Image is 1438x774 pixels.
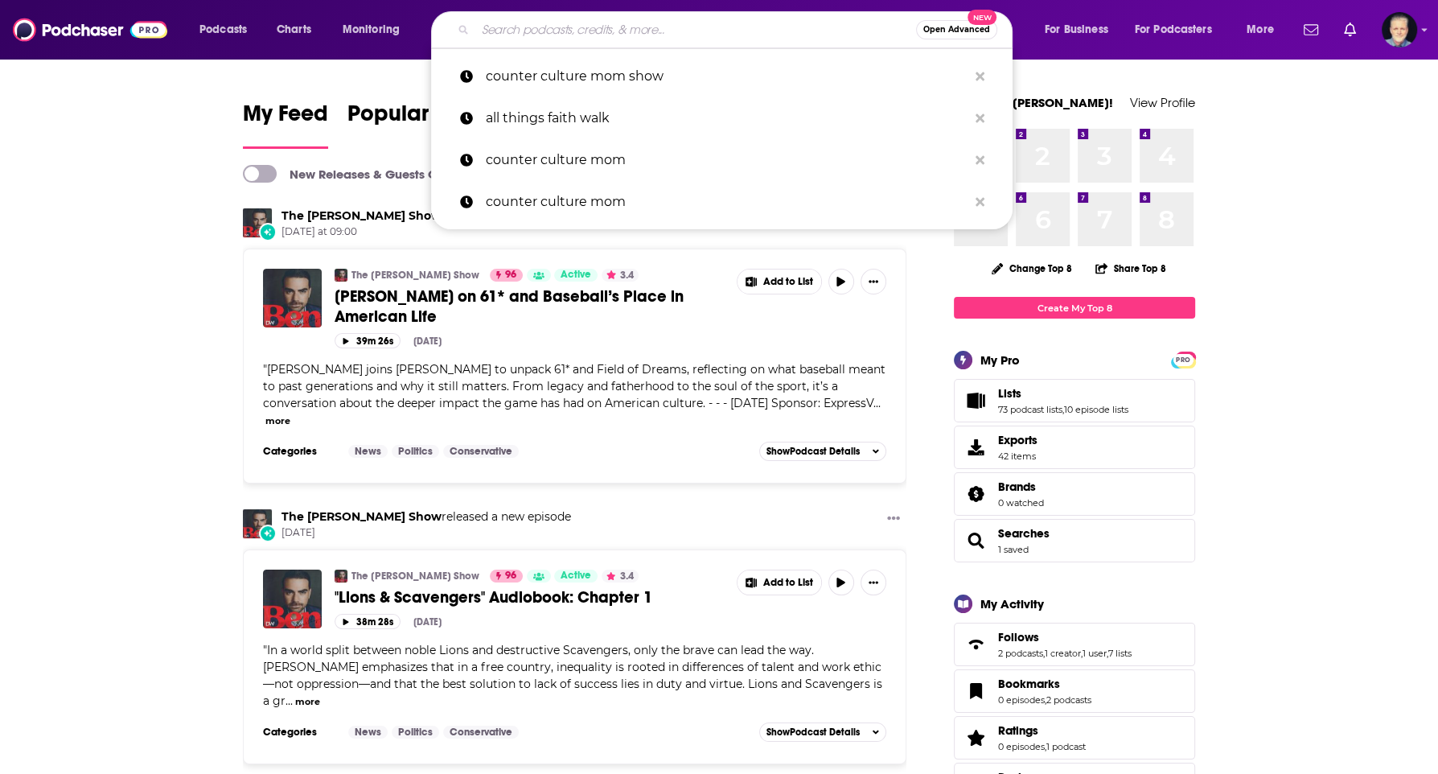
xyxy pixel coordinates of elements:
[554,570,598,583] a: Active
[243,165,454,183] a: New Releases & Guests Only
[446,11,1028,48] div: Search podcasts, credits, & more...
[263,445,335,458] h3: Categories
[959,529,992,552] a: Searches
[281,208,442,223] a: The Ben Shapiro Show
[486,97,968,139] p: all things faith walk
[1124,17,1235,43] button: open menu
[335,587,725,607] a: "Lions & Scavengers" Audiobook: Chapter 1
[763,276,813,288] span: Add to List
[351,570,479,583] a: The [PERSON_NAME] Show
[916,20,997,39] button: Open AdvancedNew
[998,630,1132,644] a: Follows
[263,726,335,739] h3: Categories
[392,445,439,458] a: Politics
[286,694,293,708] span: ...
[881,509,906,529] button: Show More Button
[1235,17,1294,43] button: open menu
[347,100,484,137] span: Popular Feed
[998,648,1043,659] a: 2 podcasts
[737,270,821,294] button: Show More Button
[343,19,400,41] span: Monitoring
[351,269,479,282] a: The [PERSON_NAME] Show
[263,362,885,410] span: "
[263,269,322,327] a: Ben Shapiro on 61* and Baseball’s Place in American Life
[266,17,321,43] a: Charts
[602,269,639,282] button: 3.4
[998,480,1044,494] a: Brands
[331,17,421,43] button: open menu
[959,633,992,656] a: Follows
[959,727,992,749] a: Ratings
[959,483,992,505] a: Brands
[998,497,1044,508] a: 0 watched
[263,643,882,708] span: "
[923,26,990,34] span: Open Advanced
[954,669,1195,713] span: Bookmarks
[431,181,1013,223] a: counter culture mom
[766,727,860,738] span: Show Podcast Details
[954,95,1113,110] a: Welcome [PERSON_NAME]!
[998,433,1037,447] span: Exports
[1130,95,1195,110] a: View Profile
[347,100,484,149] a: Popular Feed
[737,570,821,595] button: Show More Button
[959,436,992,459] span: Exports
[554,269,598,282] a: Active
[968,10,996,25] span: New
[561,568,591,584] span: Active
[980,596,1044,611] div: My Activity
[335,570,347,583] img: The Ben Shapiro Show
[259,525,277,542] div: New Episode
[263,643,882,708] span: In a world split between noble Lions and destructive Scavengers, only the brave can lead the way....
[980,352,1020,368] div: My Pro
[873,396,881,410] span: ...
[486,56,968,97] p: counter culture mom show
[998,677,1091,691] a: Bookmarks
[861,269,886,294] button: Show More Button
[998,386,1021,401] span: Lists
[1046,694,1091,706] a: 2 podcasts
[281,509,442,524] a: The Ben Shapiro Show
[1081,648,1083,659] span: ,
[259,223,277,241] div: New Episode
[998,630,1039,644] span: Follows
[392,726,439,739] a: Politics
[490,570,523,583] a: 96
[277,19,311,41] span: Charts
[1247,19,1274,41] span: More
[954,426,1195,469] a: Exports
[486,181,968,223] p: counter culture mom
[1045,694,1046,706] span: ,
[413,336,442,347] div: [DATE]
[243,100,328,149] a: My Feed
[199,19,247,41] span: Podcasts
[1337,16,1362,43] a: Show notifications dropdown
[1043,648,1045,659] span: ,
[490,269,523,282] a: 96
[998,480,1036,494] span: Brands
[561,267,591,283] span: Active
[1045,741,1046,752] span: ,
[335,614,401,629] button: 38m 28s
[335,269,347,282] img: The Ben Shapiro Show
[954,519,1195,562] span: Searches
[1046,741,1086,752] a: 1 podcast
[998,386,1128,401] a: Lists
[335,286,684,327] span: [PERSON_NAME] on 61* and Baseball’s Place in American Life
[335,333,401,348] button: 39m 26s
[265,414,290,428] button: more
[281,208,571,224] h3: released a new episode
[243,208,272,237] img: The Ben Shapiro Show
[1382,12,1417,47] img: User Profile
[998,741,1045,752] a: 0 episodes
[348,726,388,739] a: News
[263,362,885,410] span: [PERSON_NAME] joins [PERSON_NAME] to unpack 61* and Field of Dreams, reflecting on what baseball ...
[998,544,1029,555] a: 1 saved
[861,570,886,595] button: Show More Button
[188,17,268,43] button: open menu
[1382,12,1417,47] button: Show profile menu
[954,472,1195,516] span: Brands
